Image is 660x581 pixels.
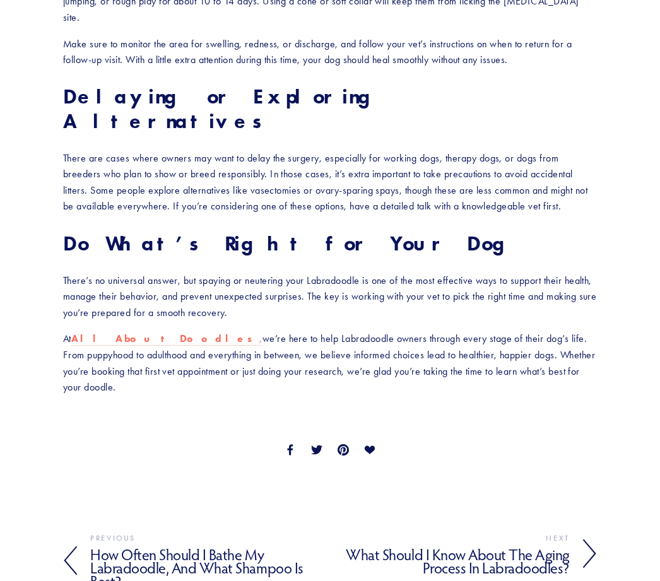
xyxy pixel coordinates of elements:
p: There are cases where owners may want to delay the surgery, especially for working dogs, therapy ... [63,151,597,215]
strong: Delaying or Exploring Alternatives [63,85,401,133]
strong: Do What’s Right for Your Dog [63,232,518,256]
div: Previous [90,532,330,546]
div: Next [330,532,570,546]
h4: What Should I Know About the Aging Process in Labradoodles? [330,546,570,578]
p: At we’re here to help Labradoodle owners through every stage of their dog’s life. From puppyhood ... [63,331,597,396]
a: All About Doodles, [71,333,262,346]
strong: All About Doodles [71,333,259,345]
p: Make sure to monitor the area for swelling, redness, or discharge, and follow your vet’s instruct... [63,37,597,69]
a: Next What Should I Know About the Aging Process in Labradoodles? [330,532,597,578]
p: There’s no universal answer, but spaying or neutering your Labradoodle is one of the most effecti... [63,273,597,322]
